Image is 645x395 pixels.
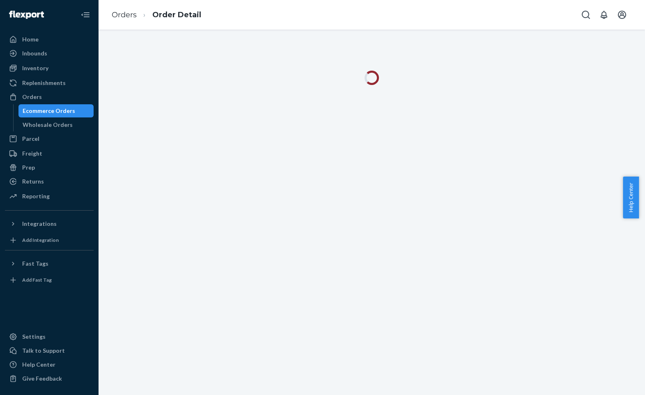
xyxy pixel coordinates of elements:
div: Ecommerce Orders [23,107,75,115]
div: Orders [22,93,42,101]
button: Open account menu [614,7,630,23]
a: Orders [112,10,137,19]
div: Add Integration [22,237,59,243]
a: Parcel [5,132,94,145]
button: Open Search Box [578,7,594,23]
div: Returns [22,177,44,186]
div: Home [22,35,39,44]
a: Returns [5,175,94,188]
a: Inbounds [5,47,94,60]
div: Parcel [22,135,39,143]
a: Replenishments [5,76,94,90]
div: Add Fast Tag [22,276,52,283]
button: Integrations [5,217,94,230]
div: Reporting [22,192,50,200]
div: Prep [22,163,35,172]
a: Reporting [5,190,94,203]
button: Open notifications [596,7,612,23]
div: Fast Tags [22,260,48,268]
div: Freight [22,149,42,158]
div: Wholesale Orders [23,121,73,129]
a: Home [5,33,94,46]
div: Help Center [22,361,55,369]
div: Give Feedback [22,374,62,383]
ol: breadcrumbs [105,3,208,27]
a: Settings [5,330,94,343]
div: Settings [22,333,46,341]
button: Fast Tags [5,257,94,270]
a: Inventory [5,62,94,75]
a: Prep [5,161,94,174]
a: Ecommerce Orders [18,104,94,117]
div: Talk to Support [22,347,65,355]
a: Add Integration [5,234,94,247]
div: Inbounds [22,49,47,57]
a: Freight [5,147,94,160]
a: Add Fast Tag [5,273,94,287]
button: Talk to Support [5,344,94,357]
button: Close Navigation [77,7,94,23]
a: Orders [5,90,94,103]
a: Help Center [5,358,94,371]
a: Wholesale Orders [18,118,94,131]
button: Help Center [623,177,639,218]
button: Give Feedback [5,372,94,385]
div: Replenishments [22,79,66,87]
a: Order Detail [152,10,201,19]
div: Integrations [22,220,57,228]
div: Inventory [22,64,48,72]
img: Flexport logo [9,11,44,19]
